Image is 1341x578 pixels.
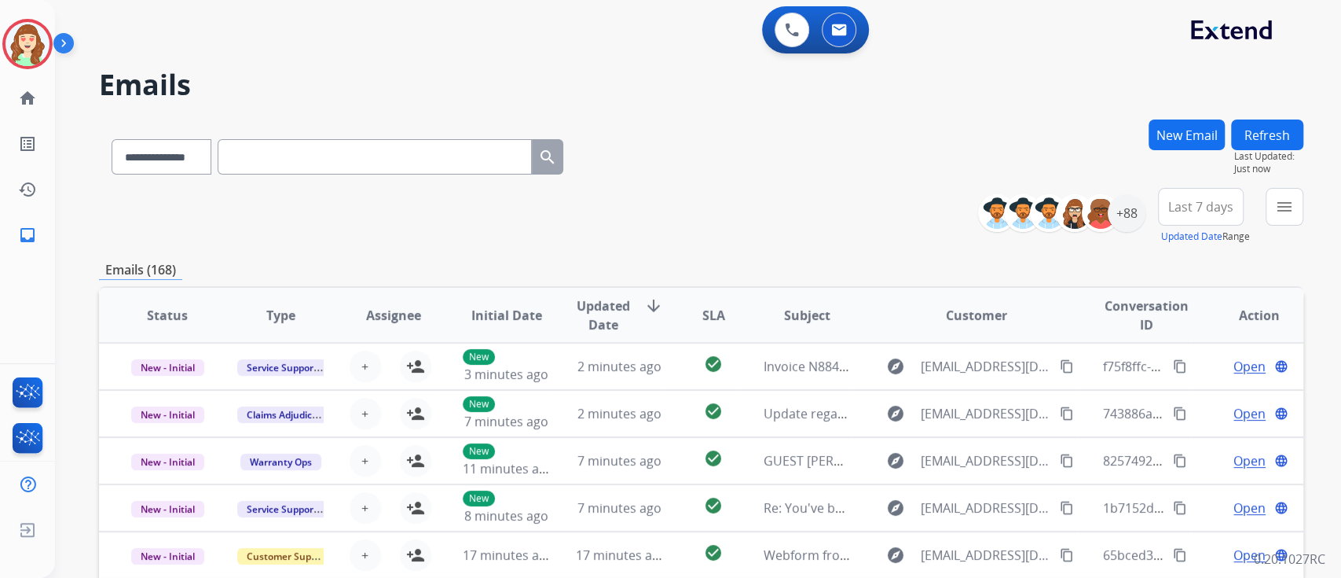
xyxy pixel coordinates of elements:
[1060,548,1074,562] mat-icon: content_copy
[18,180,37,199] mat-icon: history
[463,444,495,459] p: New
[266,306,295,325] span: Type
[704,355,723,374] mat-icon: check_circle
[704,402,723,421] mat-icon: check_circle
[921,404,1051,423] span: [EMAIL_ADDRESS][DOMAIN_NAME]
[577,452,661,469] span: 7 minutes ago
[406,357,425,376] mat-icon: person_add
[886,404,905,423] mat-icon: explore
[1233,499,1266,517] span: Open
[1234,163,1303,175] span: Just now
[886,357,905,376] mat-icon: explore
[764,499,1277,517] span: Re: You've been assigned a new service order: fdcc62e3-cc23-4b0d-a40c-ab127d006454
[361,404,368,423] span: +
[1233,357,1266,376] span: Open
[764,452,1009,469] span: GUEST [PERSON_NAME]/ SO# 003F013224
[350,492,381,524] button: +
[921,451,1051,470] span: [EMAIL_ADDRESS][DOMAIN_NAME]
[237,359,327,376] span: Service Support
[1060,454,1074,468] mat-icon: content_copy
[406,451,425,470] mat-icon: person_add
[464,413,548,430] span: 7 minutes ago
[1060,407,1074,421] mat-icon: content_copy
[131,454,204,470] span: New - Initial
[1254,550,1325,569] p: 0.20.1027RC
[1161,230,1250,243] span: Range
[131,359,204,376] span: New - Initial
[18,226,37,245] mat-icon: inbox
[946,306,1007,325] span: Customer
[1173,548,1187,562] mat-icon: content_copy
[464,507,548,525] span: 8 minutes ago
[463,547,554,564] span: 17 minutes ago
[463,491,495,506] p: New
[1173,501,1187,515] mat-icon: content_copy
[886,451,905,470] mat-icon: explore
[350,351,381,382] button: +
[240,454,321,470] span: Warranty Ops
[18,89,37,108] mat-icon: home
[463,349,495,365] p: New
[361,546,368,565] span: +
[406,404,425,423] mat-icon: person_add
[361,499,368,517] span: +
[1102,358,1332,375] span: f75f8ffc-49ce-47cb-a2b4-034e3ea712d8
[1275,197,1294,216] mat-icon: menu
[886,499,905,517] mat-icon: explore
[1233,451,1266,470] span: Open
[538,148,557,167] mat-icon: search
[131,407,204,423] span: New - Initial
[704,496,723,515] mat-icon: check_circle
[1233,546,1266,565] span: Open
[704,543,723,562] mat-icon: check_circle
[1274,407,1288,421] mat-icon: language
[131,548,204,565] span: New - Initial
[1274,548,1288,562] mat-icon: language
[1233,404,1266,423] span: Open
[1161,230,1222,243] button: Updated Date
[366,306,421,325] span: Assignee
[921,499,1051,517] span: [EMAIL_ADDRESS][DOMAIN_NAME]
[886,546,905,565] mat-icon: explore
[99,260,182,280] p: Emails (168)
[464,366,548,383] span: 3 minutes ago
[784,306,830,325] span: Subject
[463,396,495,412] p: New
[99,69,1303,101] h2: Emails
[1158,188,1244,226] button: Last 7 days
[350,398,381,429] button: +
[471,306,541,325] span: Initial Date
[577,405,661,422] span: 2 minutes ago
[1274,359,1288,374] mat-icon: language
[1060,359,1074,374] mat-icon: content_copy
[1173,359,1187,374] mat-icon: content_copy
[18,134,37,153] mat-icon: list_alt
[921,357,1051,376] span: [EMAIL_ADDRESS][DOMAIN_NAME]
[576,547,667,564] span: 17 minutes ago
[350,539,381,571] button: +
[1274,501,1288,515] mat-icon: language
[406,546,425,565] mat-icon: person_add
[764,547,1119,564] span: Webform from [EMAIL_ADDRESS][DOMAIN_NAME] on [DATE]
[237,548,339,565] span: Customer Support
[921,546,1051,565] span: [EMAIL_ADDRESS][DOMAIN_NAME]
[644,296,663,315] mat-icon: arrow_downward
[577,358,661,375] span: 2 minutes ago
[361,451,368,470] span: +
[5,22,49,66] img: avatar
[1274,454,1288,468] mat-icon: language
[702,306,724,325] span: SLA
[1231,120,1303,150] button: Refresh
[576,296,632,334] span: Updated Date
[704,449,723,468] mat-icon: check_circle
[361,357,368,376] span: +
[406,499,425,517] mat-icon: person_add
[131,501,204,517] span: New - Initial
[1102,296,1189,334] span: Conversation ID
[237,501,327,517] span: Service Support
[1060,501,1074,515] mat-icon: content_copy
[577,499,661,517] span: 7 minutes ago
[1149,120,1225,150] button: New Email
[147,306,188,325] span: Status
[1234,150,1303,163] span: Last Updated:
